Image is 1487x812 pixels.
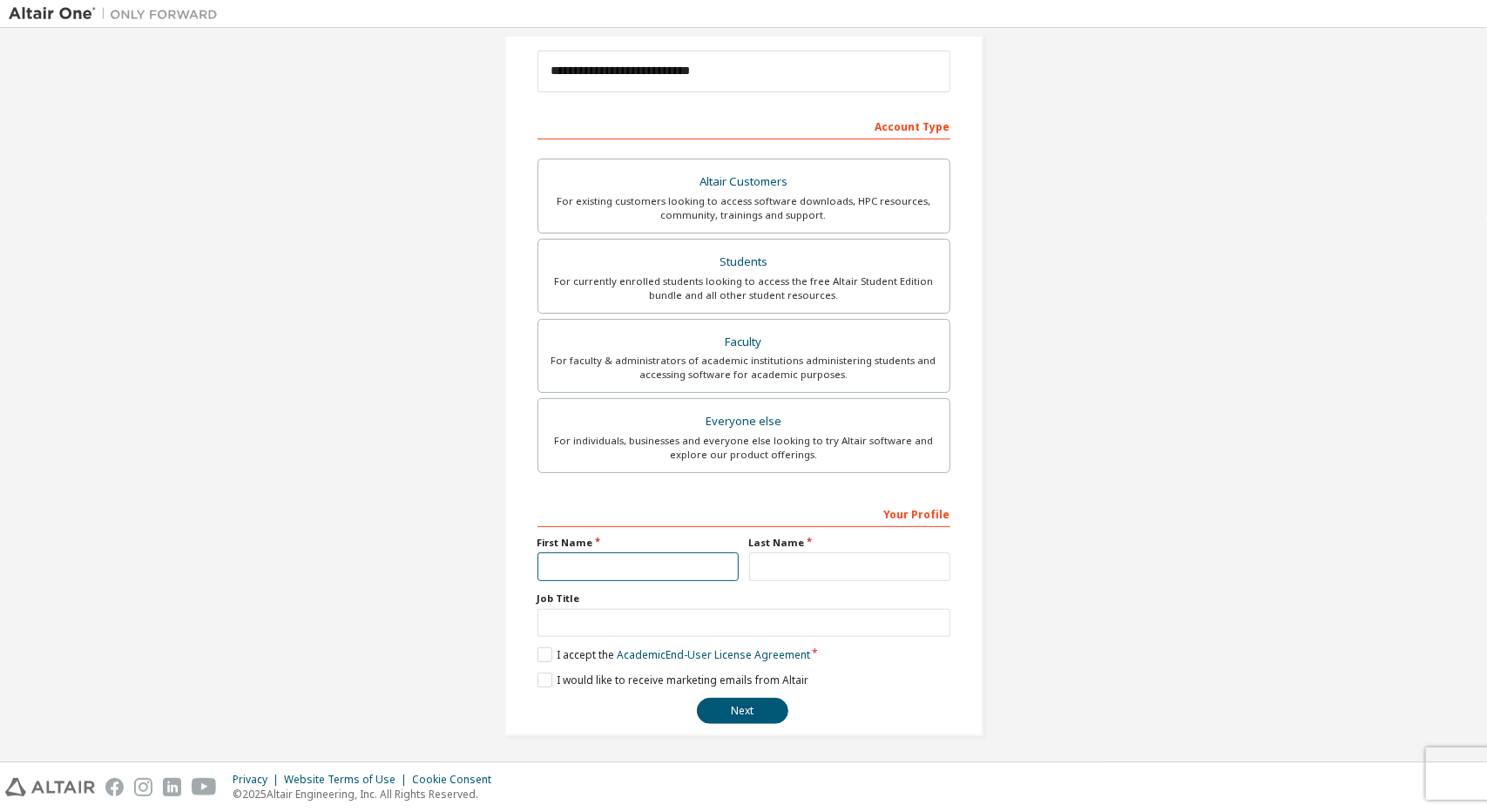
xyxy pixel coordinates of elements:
img: linkedin.svg [163,778,181,796]
label: I accept the [537,647,810,662]
div: Students [549,250,939,274]
div: For existing customers looking to access software downloads, HPC resources, community, trainings ... [549,194,939,222]
div: Everyone else [549,409,939,434]
div: For faculty & administrators of academic institutions administering students and accessing softwa... [549,354,939,382]
div: For individuals, businesses and everyone else looking to try Altair software and explore our prod... [549,434,939,462]
p: © 2025 Altair Engineering, Inc. All Rights Reserved. [233,787,502,802]
div: Website Terms of Use [284,773,412,787]
label: I would like to receive marketing emails from Altair [537,673,808,687]
a: Academic End-User License Agreement [617,647,810,662]
img: altair_logo.svg [5,778,95,796]
img: youtube.svg [192,778,217,796]
div: Faculty [549,330,939,355]
button: Next [697,698,788,724]
img: facebook.svg [105,778,124,796]
label: Job Title [537,592,950,606]
div: Altair Customers [549,170,939,194]
div: For currently enrolled students looking to access the free Altair Student Edition bundle and all ... [549,274,939,302]
label: Last Name [749,536,950,550]
div: Account Type [537,112,950,139]
img: instagram.svg [134,778,152,796]
div: Your Profile [537,499,950,527]
div: Cookie Consent [412,773,502,787]
div: Privacy [233,773,284,787]
label: First Name [537,536,739,550]
img: Altair One [9,5,226,23]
